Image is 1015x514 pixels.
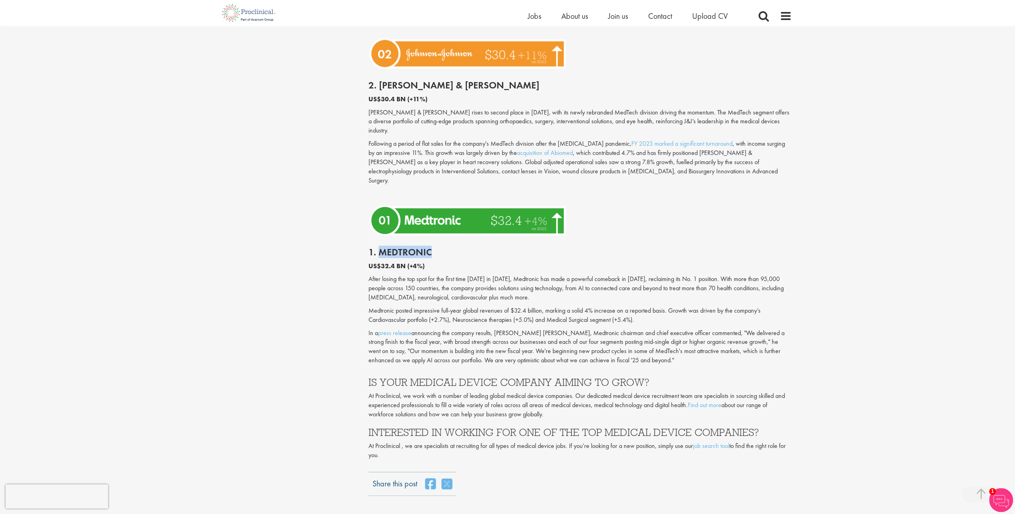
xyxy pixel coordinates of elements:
[368,442,792,460] p: At Proclinical , we are specialists at recruiting for all types of medical device jobs. If you’re...
[693,442,729,450] a: job search tool
[692,11,728,21] a: Upload CV
[528,11,541,21] a: Jobs
[368,377,792,388] h3: IS YOUR MEDICAL DEVICE COMPANY AIMING TO GROW?
[648,11,672,21] a: Contact
[368,275,792,302] p: After losing the top spot for the first time [DATE] in [DATE], Medtronic has made a powerful come...
[425,478,436,490] a: share on facebook
[608,11,628,21] a: Join us
[368,108,792,136] p: [PERSON_NAME] & [PERSON_NAME] rises to second place in [DATE], with its newly rebranded MedTech d...
[6,484,108,508] iframe: reCAPTCHA
[688,401,721,409] a: Find out more
[368,306,792,325] p: Medtronic posted impressive full-year global revenues of $32.4 billion, marking a solid 4% increa...
[378,329,411,337] a: press release
[368,262,425,270] b: US$32.4 BN (+4%)
[368,427,792,438] h3: INTERESTED IN WORKING FOR ONE OF THE TOP MEDICAL DEVICE COMPANIES?
[561,11,588,21] a: About us
[989,488,996,495] span: 1
[368,95,428,103] b: US$30.4 BN (+11%)
[368,247,792,257] h2: 1. Medtronic
[989,488,1013,512] img: Chatbot
[517,149,573,157] a: acquisition of Abiomed
[442,478,452,490] a: share on twitter
[372,478,417,484] label: Share this post
[631,139,733,148] a: FY 2023 marked a significant turnaround
[368,80,792,90] h2: 2. [PERSON_NAME] & [PERSON_NAME]
[368,392,792,419] p: At Proclinical, we work with a number of leading global medical device companies. Our dedicated m...
[368,139,792,185] p: Following a period of flat sales for the company's MedTech division after the [MEDICAL_DATA] pand...
[368,329,792,365] p: In a announcing the company results, [PERSON_NAME] [PERSON_NAME], Medtronic chairman and chief ex...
